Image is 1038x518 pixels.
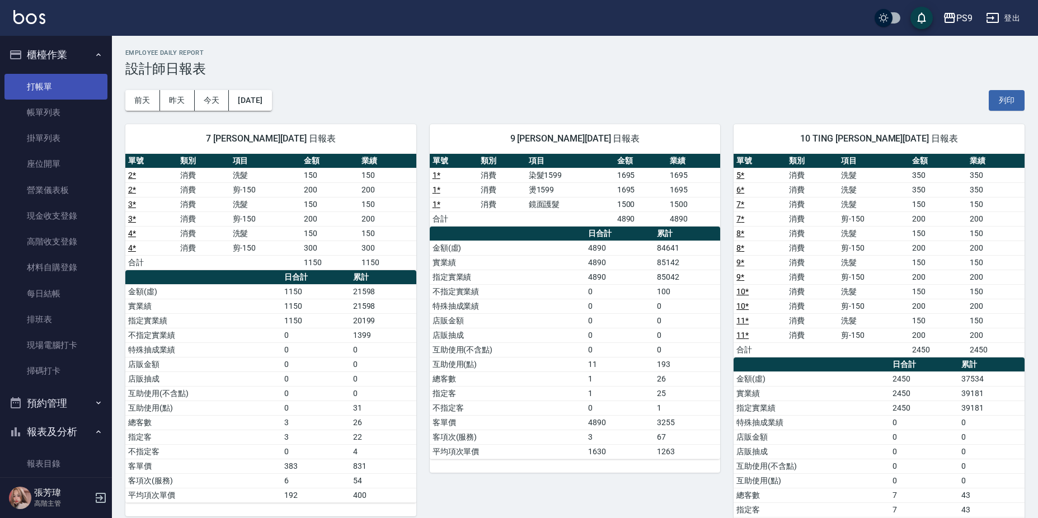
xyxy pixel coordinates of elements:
[654,430,720,444] td: 67
[585,284,654,299] td: 0
[13,10,45,24] img: Logo
[585,342,654,357] td: 0
[430,386,586,401] td: 指定客
[430,415,586,430] td: 客單價
[350,444,416,459] td: 4
[585,227,654,241] th: 日合計
[350,401,416,415] td: 31
[585,270,654,284] td: 4890
[890,386,959,401] td: 2450
[4,229,107,255] a: 高階收支登錄
[430,328,586,342] td: 店販抽成
[909,328,967,342] td: 200
[430,255,586,270] td: 實業績
[786,197,838,211] td: 消費
[4,307,107,332] a: 排班表
[734,444,890,459] td: 店販抽成
[177,197,229,211] td: 消費
[585,371,654,386] td: 1
[890,430,959,444] td: 0
[909,284,967,299] td: 150
[585,241,654,255] td: 4890
[654,270,720,284] td: 85042
[959,473,1025,488] td: 0
[4,203,107,229] a: 現金收支登錄
[4,255,107,280] a: 材料自購登錄
[909,211,967,226] td: 200
[938,7,977,30] button: PS9
[909,226,967,241] td: 150
[890,473,959,488] td: 0
[281,386,350,401] td: 0
[967,226,1025,241] td: 150
[838,270,909,284] td: 剪-150
[125,328,281,342] td: 不指定實業績
[585,357,654,371] td: 11
[359,154,416,168] th: 業績
[967,299,1025,313] td: 200
[526,168,614,182] td: 染髮1599
[350,342,416,357] td: 0
[281,488,350,502] td: 192
[4,177,107,203] a: 營業儀表板
[967,328,1025,342] td: 200
[959,386,1025,401] td: 39181
[4,477,107,502] a: 消費分析儀表板
[350,415,416,430] td: 26
[139,133,403,144] span: 7 [PERSON_NAME][DATE] 日報表
[230,226,301,241] td: 洗髮
[281,270,350,285] th: 日合計
[359,168,416,182] td: 150
[125,255,177,270] td: 合計
[838,255,909,270] td: 洗髮
[125,49,1025,56] h2: Employee Daily Report
[614,182,668,197] td: 1695
[350,284,416,299] td: 21598
[909,154,967,168] th: 金額
[430,227,721,459] table: a dense table
[890,459,959,473] td: 0
[890,488,959,502] td: 7
[786,182,838,197] td: 消費
[654,357,720,371] td: 193
[350,328,416,342] td: 1399
[125,313,281,328] td: 指定實業績
[125,444,281,459] td: 不指定客
[614,197,668,211] td: 1500
[909,255,967,270] td: 150
[301,197,359,211] td: 150
[734,459,890,473] td: 互助使用(不含點)
[909,182,967,197] td: 350
[160,90,195,111] button: 昨天
[786,328,838,342] td: 消費
[281,299,350,313] td: 1150
[890,371,959,386] td: 2450
[281,342,350,357] td: 0
[747,133,1011,144] span: 10 TING [PERSON_NAME][DATE] 日報表
[478,168,526,182] td: 消費
[430,270,586,284] td: 指定實業績
[967,255,1025,270] td: 150
[301,241,359,255] td: 300
[125,154,416,270] table: a dense table
[614,211,668,226] td: 4890
[125,284,281,299] td: 金額(虛)
[34,498,91,508] p: 高階主管
[838,211,909,226] td: 剪-150
[301,182,359,197] td: 200
[359,226,416,241] td: 150
[177,241,229,255] td: 消費
[4,40,107,69] button: 櫃檯作業
[125,371,281,386] td: 店販抽成
[734,154,1025,357] table: a dense table
[301,255,359,270] td: 1150
[4,451,107,477] a: 報表目錄
[890,444,959,459] td: 0
[195,90,229,111] button: 今天
[959,430,1025,444] td: 0
[125,299,281,313] td: 實業績
[959,444,1025,459] td: 0
[654,328,720,342] td: 0
[654,444,720,459] td: 1263
[734,371,890,386] td: 金額(虛)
